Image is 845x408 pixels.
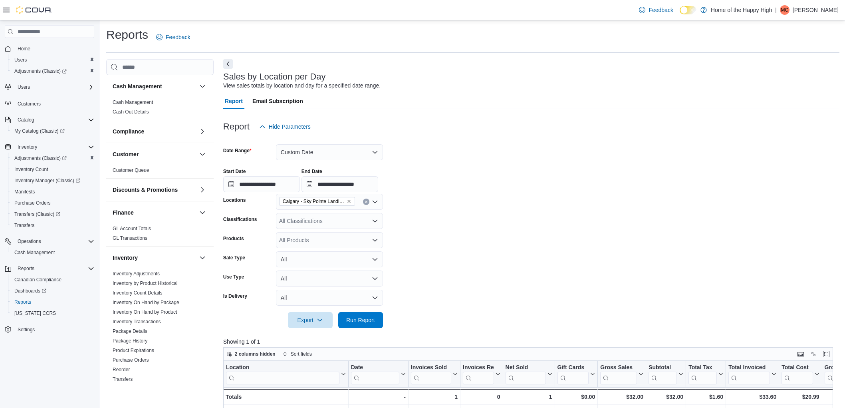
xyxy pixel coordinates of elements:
[113,290,163,296] a: Inventory Count Details
[14,142,40,152] button: Inventory
[2,43,97,54] button: Home
[223,235,244,242] label: Products
[363,199,369,205] button: Clear input
[14,237,44,246] button: Operations
[505,364,552,384] button: Net Sold
[113,186,196,194] button: Discounts & Promotions
[18,117,34,123] span: Catalog
[223,176,300,192] input: Press the down key to open a popover containing a calendar.
[372,199,378,205] button: Open list of options
[411,364,451,384] div: Invoices Sold
[688,392,723,402] div: $1.60
[113,271,160,277] a: Inventory Adjustments
[113,127,144,135] h3: Compliance
[351,364,399,384] div: Date
[796,349,805,359] button: Keyboard shortcuts
[293,312,328,328] span: Export
[223,168,246,175] label: Start Date
[649,6,673,14] span: Feedback
[11,187,38,197] a: Manifests
[113,347,154,354] span: Product Expirations
[18,144,37,150] span: Inventory
[226,364,339,384] div: Location
[821,349,831,359] button: Enter fullscreen
[505,364,545,372] div: Net Sold
[14,237,94,246] span: Operations
[113,338,147,344] a: Package History
[728,392,776,402] div: $33.60
[113,366,130,373] span: Reorder
[351,364,399,372] div: Date
[223,274,244,280] label: Use Type
[223,197,246,203] label: Locations
[223,338,839,346] p: Showing 1 of 1
[106,27,148,43] h1: Reports
[113,100,153,105] a: Cash Management
[11,176,83,185] a: Inventory Manager (Classic)
[347,199,351,204] button: Remove Calgary - Sky Pointe Landing - Fire & Flower from selection in this group
[346,316,375,324] span: Run Report
[680,6,696,14] input: Dark Mode
[14,44,34,54] a: Home
[14,288,46,294] span: Dashboards
[14,277,61,283] span: Canadian Compliance
[14,128,65,134] span: My Catalog (Classic)
[8,308,97,319] button: [US_STATE] CCRS
[14,324,94,334] span: Settings
[8,175,97,186] a: Inventory Manager (Classic)
[153,29,193,45] a: Feedback
[782,392,819,402] div: $20.99
[14,249,55,256] span: Cash Management
[166,33,190,41] span: Feedback
[223,59,233,69] button: Next
[649,364,677,372] div: Subtotal
[11,198,54,208] a: Purchase Orders
[11,209,63,219] a: Transfers (Classic)
[16,6,52,14] img: Cova
[8,66,97,77] a: Adjustments (Classic)
[11,66,70,76] a: Adjustments (Classic)
[276,251,383,267] button: All
[8,153,97,164] a: Adjustments (Classic)
[2,236,97,247] button: Operations
[463,364,494,384] div: Invoices Ref
[113,109,149,115] a: Cash Out Details
[269,123,311,131] span: Hide Parameters
[113,299,179,306] span: Inventory On Hand by Package
[223,72,326,82] h3: Sales by Location per Day
[113,357,149,363] span: Purchase Orders
[11,286,50,296] a: Dashboards
[793,5,839,15] p: [PERSON_NAME]
[18,326,35,333] span: Settings
[11,126,94,136] span: My Catalog (Classic)
[14,82,94,92] span: Users
[2,98,97,109] button: Customers
[113,254,138,262] h3: Inventory
[728,364,770,384] div: Total Invoiced
[14,177,80,184] span: Inventory Manager (Classic)
[276,290,383,306] button: All
[11,126,68,136] a: My Catalog (Classic)
[14,200,51,206] span: Purchase Orders
[113,235,147,241] a: GL Transactions
[411,392,458,402] div: 1
[505,364,545,384] div: Net Sold
[372,237,378,243] button: Open list of options
[11,66,94,76] span: Adjustments (Classic)
[649,392,683,402] div: $32.00
[11,286,94,296] span: Dashboards
[14,57,27,63] span: Users
[18,101,41,107] span: Customers
[14,44,94,54] span: Home
[557,364,595,384] button: Gift Cards
[113,127,196,135] button: Compliance
[372,218,378,224] button: Open list of options
[505,392,552,402] div: 1
[688,364,723,384] button: Total Tax
[11,209,94,219] span: Transfers (Classic)
[198,127,207,136] button: Compliance
[198,185,207,195] button: Discounts & Promotions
